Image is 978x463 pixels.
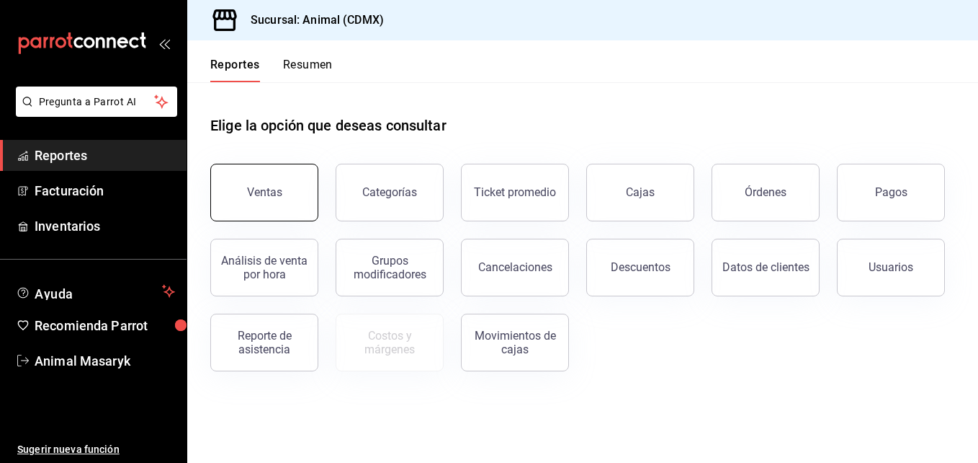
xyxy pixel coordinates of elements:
[35,216,175,236] span: Inventarios
[712,164,820,221] button: Órdenes
[210,164,318,221] button: Ventas
[712,239,820,296] button: Datos de clientes
[837,239,945,296] button: Usuarios
[158,38,170,49] button: open_drawer_menu
[722,260,809,274] div: Datos de clientes
[35,146,175,165] span: Reportes
[210,58,333,82] div: navigation tabs
[461,314,569,371] button: Movimientos de cajas
[239,12,384,29] h3: Sucursal: Animal (CDMX)
[210,239,318,296] button: Análisis de venta por hora
[461,164,569,221] button: Ticket promedio
[35,181,175,200] span: Facturación
[17,442,175,457] span: Sugerir nueva función
[210,58,260,82] button: Reportes
[336,239,444,296] button: Grupos modificadores
[35,283,156,300] span: Ayuda
[745,185,786,199] div: Órdenes
[461,239,569,296] button: Cancelaciones
[611,260,670,274] div: Descuentos
[474,185,556,199] div: Ticket promedio
[247,185,282,199] div: Ventas
[362,185,417,199] div: Categorías
[345,254,434,281] div: Grupos modificadores
[875,185,907,199] div: Pagos
[220,254,309,281] div: Análisis de venta por hora
[220,329,309,356] div: Reporte de asistencia
[626,184,655,201] div: Cajas
[210,314,318,371] button: Reporte de asistencia
[478,260,552,274] div: Cancelaciones
[345,329,434,356] div: Costos y márgenes
[586,239,694,296] button: Descuentos
[336,314,444,371] button: Contrata inventarios para ver este reporte
[210,115,447,136] h1: Elige la opción que deseas consultar
[10,105,177,120] a: Pregunta a Parrot AI
[283,58,333,82] button: Resumen
[837,164,945,221] button: Pagos
[336,164,444,221] button: Categorías
[35,351,175,371] span: Animal Masaryk
[470,329,560,356] div: Movimientos de cajas
[869,260,913,274] div: Usuarios
[39,94,155,110] span: Pregunta a Parrot AI
[35,316,175,335] span: Recomienda Parrot
[16,87,177,117] button: Pregunta a Parrot AI
[586,164,694,221] a: Cajas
